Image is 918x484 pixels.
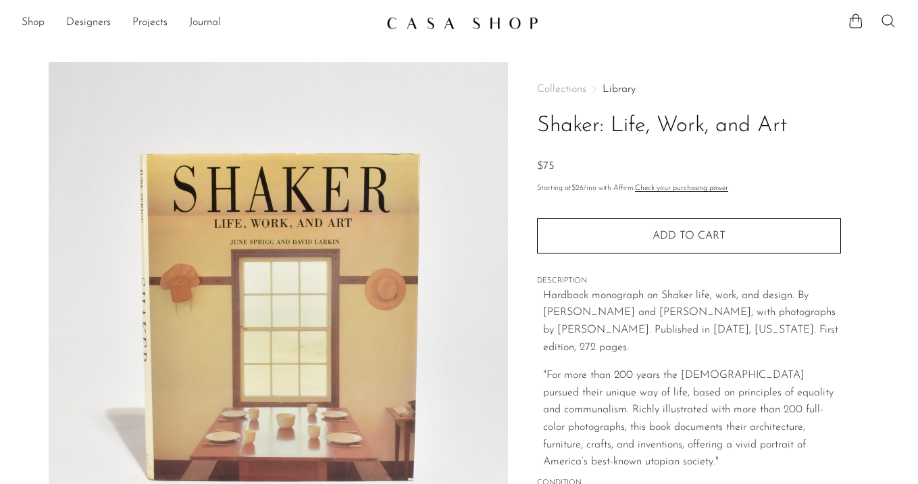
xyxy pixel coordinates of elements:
[22,11,376,34] ul: NEW HEADER MENU
[22,11,376,34] nav: Desktop navigation
[189,14,221,32] a: Journal
[653,231,725,241] span: Add to cart
[66,14,111,32] a: Designers
[22,14,45,32] a: Shop
[537,84,841,95] nav: Breadcrumbs
[537,161,554,172] span: $75
[571,185,584,192] span: $26
[537,275,841,287] span: DESCRIPTION
[537,84,586,95] span: Collections
[537,183,841,195] p: Starting at /mo with Affirm.
[537,109,841,143] h1: Shaker: Life, Work, and Art
[603,84,636,95] a: Library
[132,14,168,32] a: Projects
[543,367,841,471] p: "For more than 200 years the [DEMOGRAPHIC_DATA] pursued their unique way of life, based on princi...
[543,287,841,356] p: Hardback monograph on Shaker life, work, and design. By [PERSON_NAME] and [PERSON_NAME], with pho...
[537,218,841,253] button: Add to cart
[635,185,728,192] a: Check your purchasing power - Learn more about Affirm Financing (opens in modal)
